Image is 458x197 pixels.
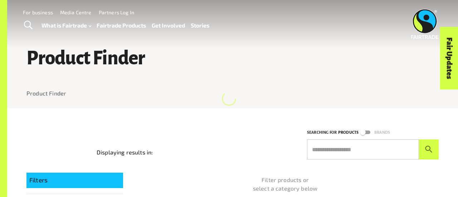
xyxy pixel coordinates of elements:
[99,9,134,15] a: Partners Log In
[26,89,439,98] nav: breadcrumb
[152,20,185,30] a: Get Involved
[338,129,359,136] p: Products
[19,16,37,34] a: Toggle Search
[307,129,337,136] p: Searching for
[374,129,390,136] p: Brands
[60,9,92,15] a: Media Centre
[132,176,439,193] p: Filter products or select a category below
[191,20,209,30] a: Stories
[42,20,91,30] a: What is Fairtrade
[97,148,153,157] p: Displaying results in:
[411,9,439,39] img: Fairtrade Australia New Zealand logo
[26,48,439,68] h1: Product Finder
[23,9,53,15] a: For business
[26,90,66,97] a: Product Finder
[97,20,146,30] a: Fairtrade Products
[29,176,120,185] p: Filters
